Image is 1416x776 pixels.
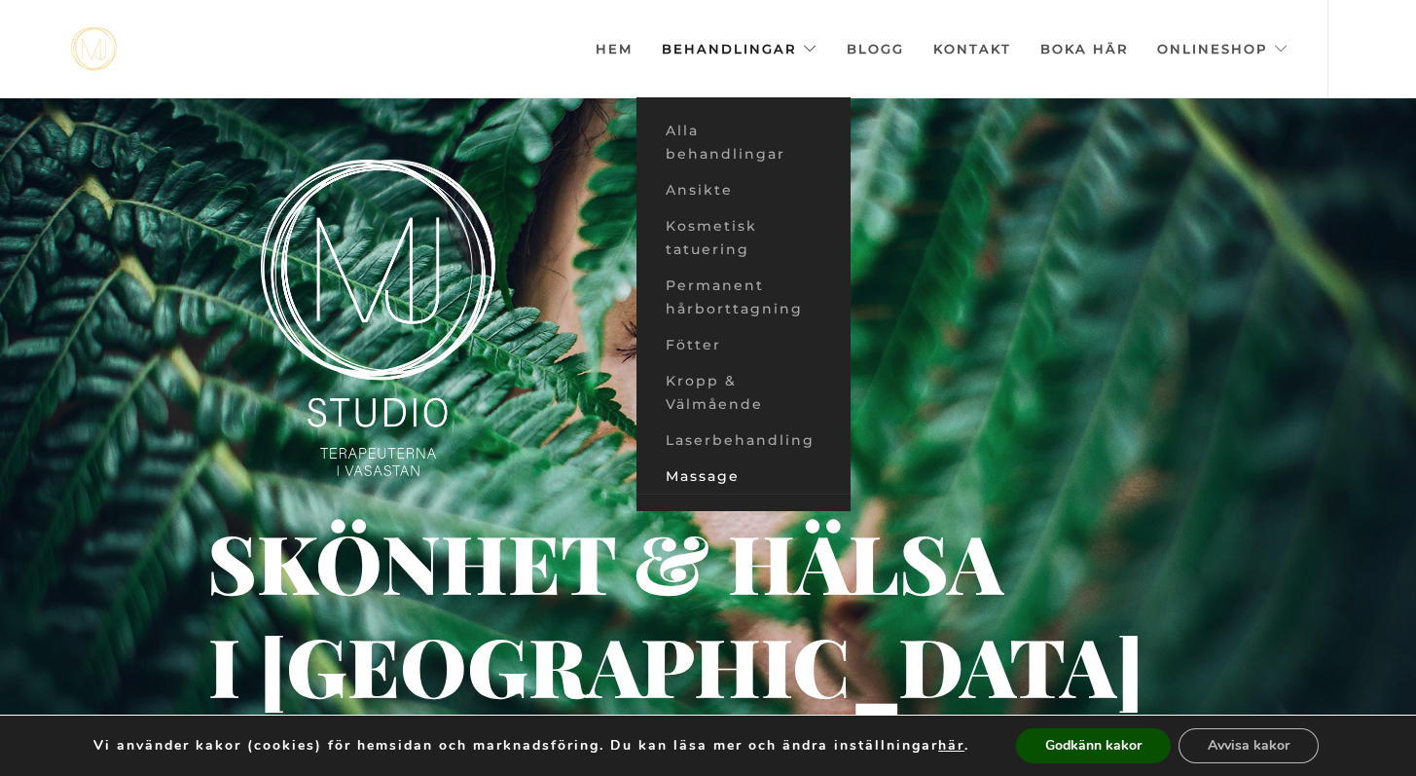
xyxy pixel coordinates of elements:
a: Laserbehandling [636,423,851,459]
a: Ansikte [636,172,851,208]
a: mjstudio mjstudio mjstudio [71,27,117,71]
p: Vi använder kakor (cookies) för hemsidan och marknadsföring. Du kan läsa mer och ändra inställnin... [93,737,969,755]
a: Massage [636,459,851,495]
button: Godkänn kakor [1016,728,1171,763]
img: mjstudio [71,27,117,71]
button: Avvisa kakor [1179,728,1319,763]
div: Skönhet & hälsa [207,552,847,572]
button: här [938,737,964,755]
a: Kosmetisk tatuering [636,208,851,268]
a: Kropp & Välmående [636,363,851,423]
div: i [GEOGRAPHIC_DATA] [208,655,504,681]
a: Fötter [636,327,851,363]
a: Permanent hårborttagning [636,268,851,327]
a: Alla behandlingar [636,113,851,172]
